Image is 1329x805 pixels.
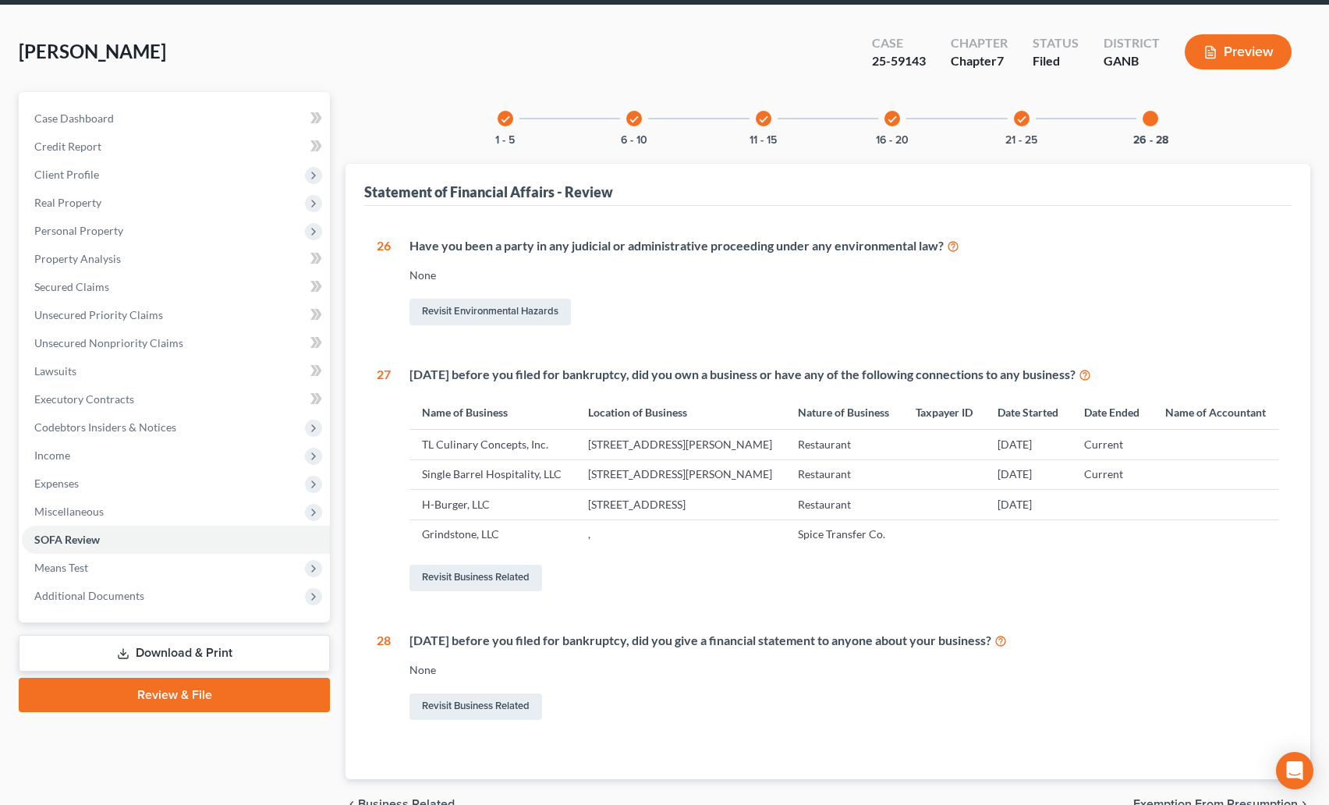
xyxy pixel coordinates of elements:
[1033,52,1079,70] div: Filed
[576,459,786,489] td: [STREET_ADDRESS][PERSON_NAME]
[1276,752,1313,789] div: Open Intercom Messenger
[951,52,1008,70] div: Chapter
[377,237,391,328] div: 26
[409,237,1279,255] div: Have you been a party in any judicial or administrative proceeding under any environmental law?
[22,273,330,301] a: Secured Claims
[34,449,70,462] span: Income
[34,561,88,574] span: Means Test
[22,301,330,329] a: Unsecured Priority Claims
[34,224,123,237] span: Personal Property
[758,114,769,125] i: check
[409,693,542,720] a: Revisit Business Related
[985,490,1072,520] td: [DATE]
[22,105,330,133] a: Case Dashboard
[19,635,330,672] a: Download & Print
[1072,395,1153,429] th: Date Ended
[785,459,902,489] td: Restaurant
[19,678,330,712] a: Review & File
[22,133,330,161] a: Credit Report
[1016,114,1027,125] i: check
[34,252,121,265] span: Property Analysis
[377,632,391,723] div: 28
[1033,34,1079,52] div: Status
[887,114,898,125] i: check
[985,395,1072,429] th: Date Started
[19,40,166,62] span: [PERSON_NAME]
[1185,34,1292,69] button: Preview
[34,280,109,293] span: Secured Claims
[997,53,1004,68] span: 7
[750,135,777,146] button: 11 - 15
[409,268,1279,283] div: None
[364,183,613,201] div: Statement of Financial Affairs - Review
[576,430,786,459] td: [STREET_ADDRESS][PERSON_NAME]
[34,336,183,349] span: Unsecured Nonpriority Claims
[1153,395,1279,429] th: Name of Accountant
[621,135,647,146] button: 6 - 10
[1104,52,1160,70] div: GANB
[576,490,786,520] td: [STREET_ADDRESS]
[22,357,330,385] a: Lawsuits
[872,34,926,52] div: Case
[409,520,576,549] td: Grindstone, LLC
[34,140,101,153] span: Credit Report
[409,430,576,459] td: TL Culinary Concepts, Inc.
[34,533,100,546] span: SOFA Review
[377,366,391,594] div: 27
[409,490,576,520] td: H-Burger, LLC
[409,565,542,591] a: Revisit Business Related
[1072,459,1153,489] td: Current
[409,366,1279,384] div: [DATE] before you filed for bankruptcy, did you own a business or have any of the following conne...
[985,430,1072,459] td: [DATE]
[1133,135,1168,146] button: 26 - 28
[785,520,902,549] td: Spice Transfer Co.
[903,395,986,429] th: Taxpayer ID
[34,196,101,209] span: Real Property
[409,395,576,429] th: Name of Business
[876,135,909,146] button: 16 - 20
[1005,135,1037,146] button: 21 - 25
[409,662,1279,678] div: None
[22,385,330,413] a: Executory Contracts
[34,589,144,602] span: Additional Documents
[409,632,1279,650] div: [DATE] before you filed for bankruptcy, did you give a financial statement to anyone about your b...
[500,114,511,125] i: check
[34,477,79,490] span: Expenses
[1072,430,1153,459] td: Current
[22,245,330,273] a: Property Analysis
[22,329,330,357] a: Unsecured Nonpriority Claims
[785,490,902,520] td: Restaurant
[576,395,786,429] th: Location of Business
[629,114,640,125] i: check
[872,52,926,70] div: 25-59143
[34,420,176,434] span: Codebtors Insiders & Notices
[34,168,99,181] span: Client Profile
[34,364,76,378] span: Lawsuits
[409,459,576,489] td: Single Barrel Hospitality, LLC
[495,135,515,146] button: 1 - 5
[34,392,134,406] span: Executory Contracts
[34,505,104,518] span: Miscellaneous
[34,308,163,321] span: Unsecured Priority Claims
[34,112,114,125] span: Case Dashboard
[985,459,1072,489] td: [DATE]
[1104,34,1160,52] div: District
[785,430,902,459] td: Restaurant
[785,395,902,429] th: Nature of Business
[576,520,786,549] td: ,
[22,526,330,554] a: SOFA Review
[951,34,1008,52] div: Chapter
[409,299,571,325] a: Revisit Environmental Hazards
